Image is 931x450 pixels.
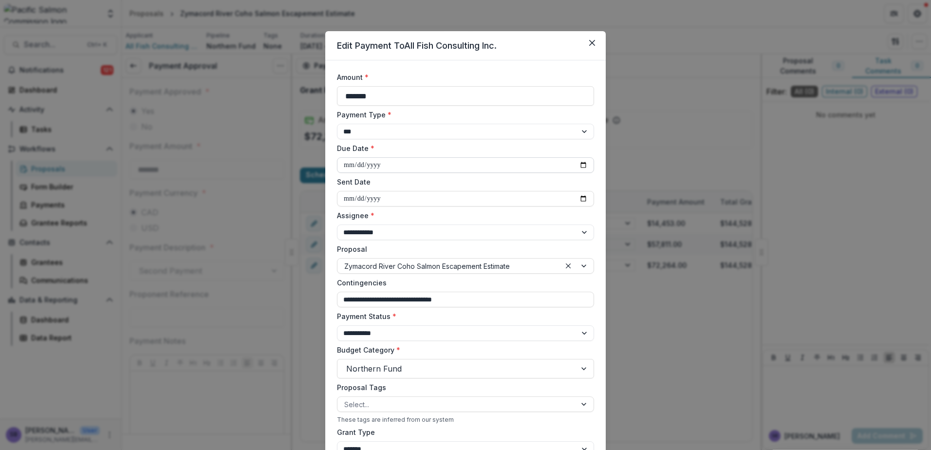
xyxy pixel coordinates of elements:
[337,278,588,288] label: Contingencies
[337,244,588,254] label: Proposal
[337,345,588,355] label: Budget Category
[337,143,588,153] label: Due Date
[325,31,606,60] header: Edit Payment To All Fish Consulting Inc.
[337,210,588,221] label: Assignee
[337,72,588,82] label: Amount
[337,177,588,187] label: Sent Date
[337,382,588,393] label: Proposal Tags
[337,416,594,423] div: These tags are inferred from our system
[562,260,574,272] div: Clear selected options
[584,35,600,51] button: Close
[337,311,588,321] label: Payment Status
[337,427,588,437] label: Grant Type
[337,110,588,120] label: Payment Type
